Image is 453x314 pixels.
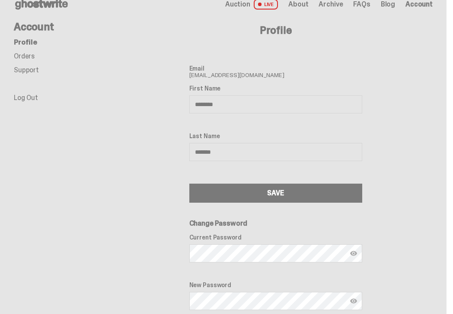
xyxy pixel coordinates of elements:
div: SAVE [267,190,284,197]
a: About [288,1,308,8]
label: Email [189,65,362,72]
h4: Account [14,22,118,32]
span: Auction [225,1,250,8]
h4: Profile [118,25,433,36]
a: Account [405,1,433,8]
label: Current Password [189,234,362,241]
a: Log Out [14,93,38,102]
label: Last Name [189,133,362,139]
a: Blog [381,1,395,8]
h6: Change Password [189,220,362,227]
span: [EMAIL_ADDRESS][DOMAIN_NAME] [189,65,362,78]
img: Show password [350,250,357,257]
img: Show password [350,298,357,304]
label: First Name [189,85,362,92]
a: Orders [14,52,35,61]
a: Support [14,65,39,74]
label: New Password [189,282,362,288]
a: Profile [14,38,37,47]
a: FAQs [353,1,370,8]
button: SAVE [189,184,362,203]
a: Archive [319,1,343,8]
